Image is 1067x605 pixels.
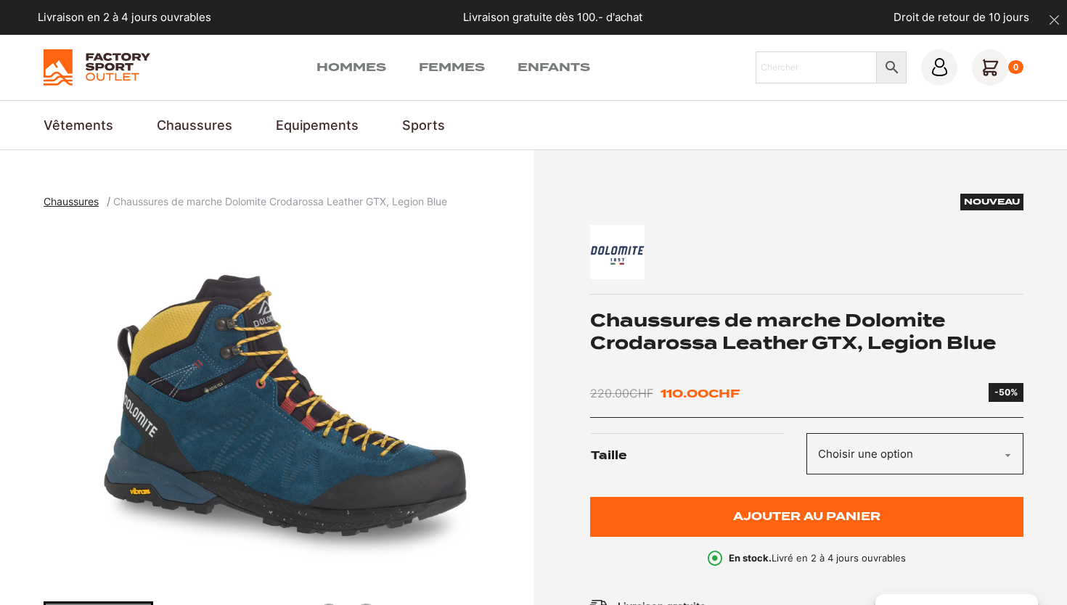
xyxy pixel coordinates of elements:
[629,386,653,400] span: CHF
[708,387,740,400] span: CHF
[590,386,653,400] bdi: 220.00
[463,9,642,26] p: Livraison gratuite dès 100.- d'achat
[756,52,878,83] input: Chercher
[518,59,590,76] a: Enfants
[44,195,107,207] a: Chaussures
[964,196,1020,207] span: Nouveau
[1008,60,1023,75] div: 0
[661,387,740,400] bdi: 110.00
[44,49,150,86] img: Factory Sport Outlet
[44,194,447,210] nav: breadcrumbs
[44,195,99,207] span: Chaussures
[157,115,232,135] a: Chaussures
[44,115,113,135] a: Vêtements
[316,59,386,76] a: Hommes
[276,115,359,135] a: Equipements
[44,224,526,587] div: 1 of 3
[729,552,772,564] b: En stock.
[1042,7,1067,33] button: dismiss
[994,386,1018,399] div: -50%
[733,511,880,523] span: Ajouter au panier
[38,9,211,26] p: Livraison en 2 à 4 jours ouvrables
[729,551,906,566] p: Livré en 2 à 4 jours ouvrables
[894,9,1029,26] p: Droit de retour de 10 jours
[590,497,1024,537] button: Ajouter au panier
[113,195,447,207] span: Chaussures de marche Dolomite Crodarossa Leather GTX, Legion Blue
[419,59,485,76] a: Femmes
[402,115,445,135] a: Sports
[591,433,806,479] label: Taille
[590,309,1024,354] h1: Chaussures de marche Dolomite Crodarossa Leather GTX, Legion Blue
